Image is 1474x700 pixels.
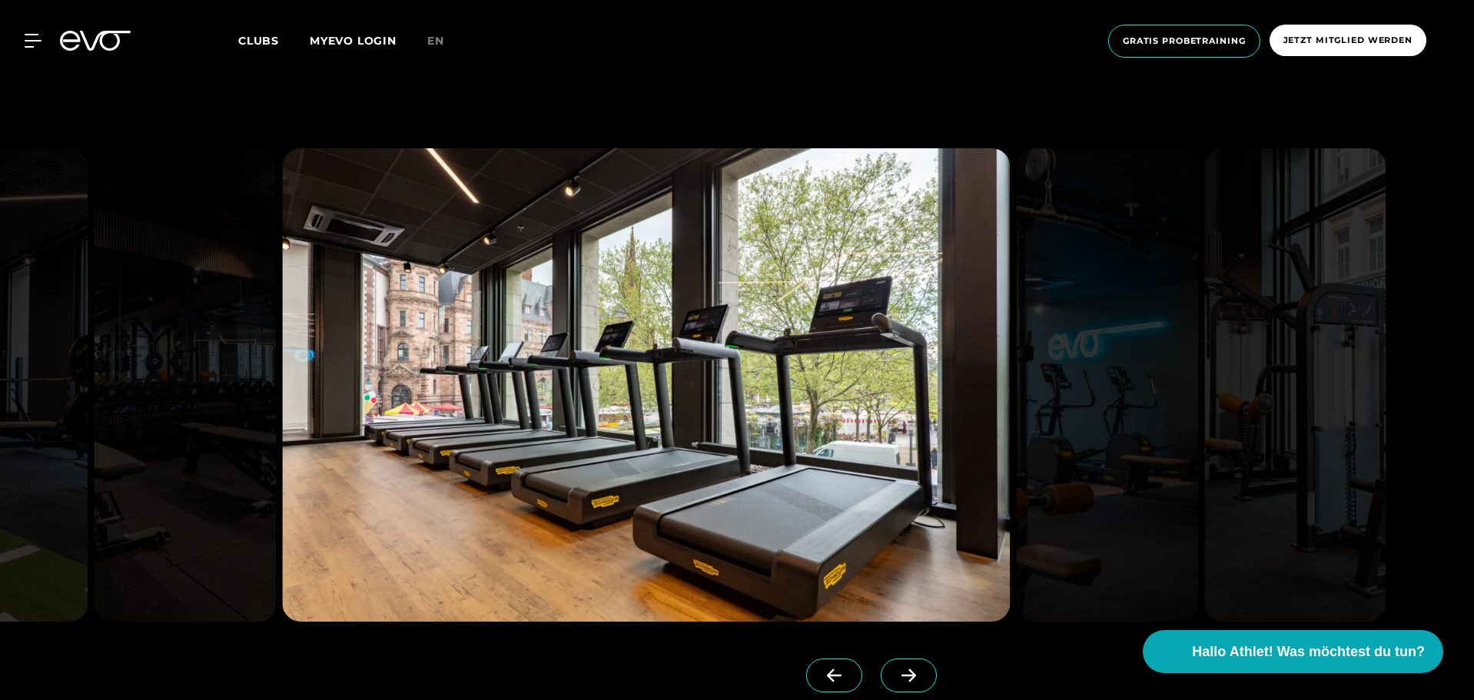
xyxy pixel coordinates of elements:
a: MYEVO LOGIN [310,34,397,48]
a: Jetzt Mitglied werden [1265,25,1431,58]
span: Hallo Athlet! Was möchtest du tun? [1192,642,1425,662]
img: evofitness [1204,148,1386,622]
img: evofitness [1016,148,1198,622]
a: en [427,32,463,50]
span: Clubs [238,34,279,48]
img: evofitness [282,148,1010,622]
img: evofitness [94,148,276,622]
a: Clubs [238,33,310,48]
span: Jetzt Mitglied werden [1283,34,1413,47]
a: Gratis Probetraining [1104,25,1265,58]
span: Gratis Probetraining [1123,35,1246,48]
button: Hallo Athlet! Was möchtest du tun? [1143,630,1443,673]
span: en [427,34,444,48]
